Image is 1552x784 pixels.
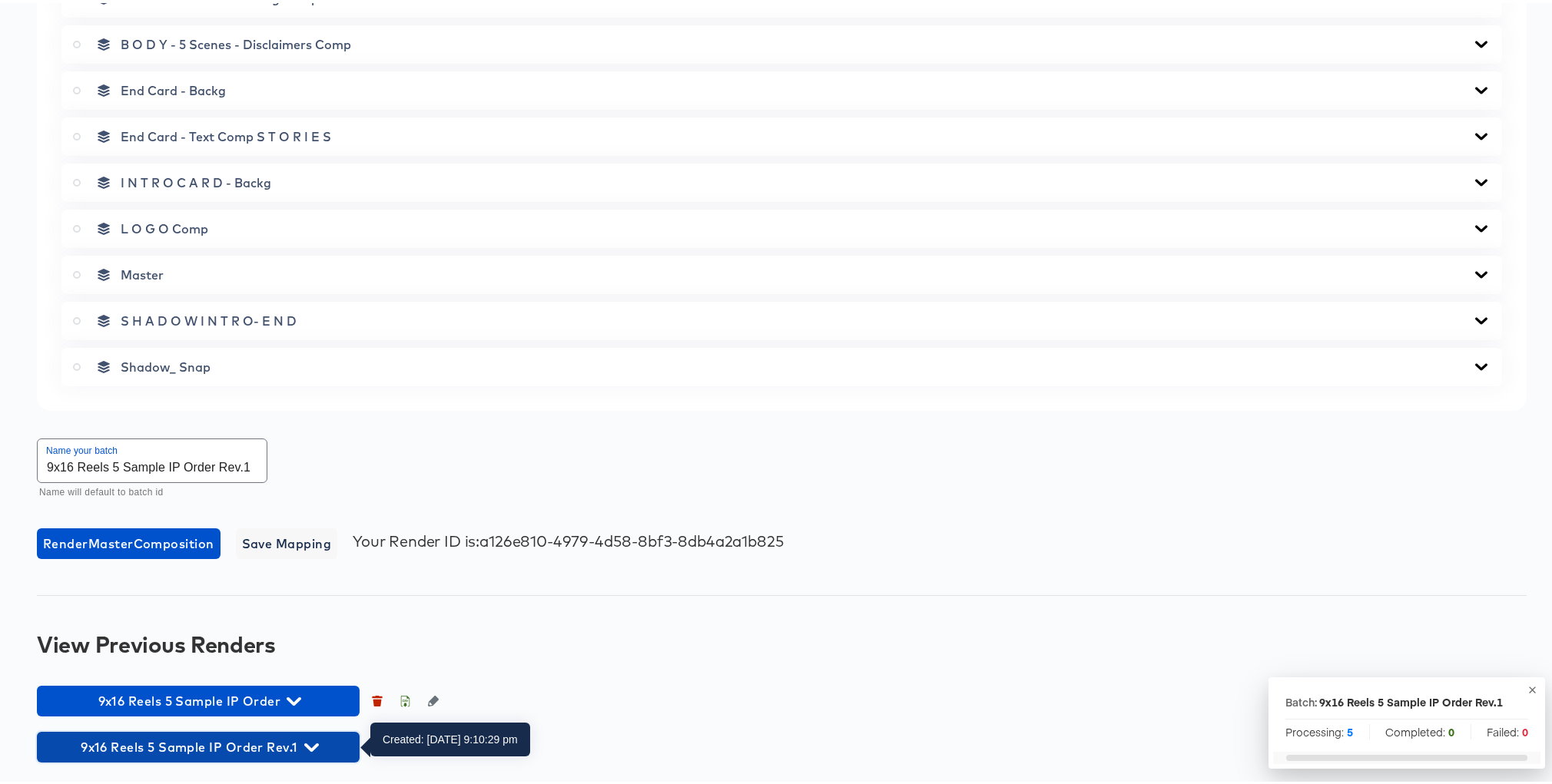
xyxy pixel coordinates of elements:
span: I N T R O C A R D - Backg [121,172,271,187]
strong: 0 [1522,721,1528,736]
button: Save Mapping [236,525,338,556]
span: B O D Y - 5 Scenes - Disclaimers Comp [121,34,351,49]
div: View Previous Renders [37,629,1527,653]
span: L O G O Comp [121,218,208,233]
span: 9x16 Reels 5 Sample IP Order [45,687,352,709]
span: Render Master Composition [43,530,214,551]
span: Failed: [1487,721,1528,736]
strong: 5 [1347,721,1353,736]
div: 9x16 Reels 5 Sample IP Order Rev.1 [1319,691,1503,706]
p: Name will default to batch id [39,482,257,498]
div: Your Render ID is: a126e810-4979-4d58-8bf3-8db4a2a1b825 [353,529,784,547]
p: Batch: [1285,691,1317,706]
button: 9x16 Reels 5 Sample IP Order [37,683,360,713]
span: 9x16 Reels 5 Sample IP Order Rev.1 [45,733,352,755]
span: Master [121,264,164,280]
button: RenderMasterComposition [37,525,221,556]
span: End Card - Text Comp S T O R I E S [121,126,331,141]
span: Shadow_ Snap [121,356,211,372]
span: Processing: [1285,721,1353,736]
span: Save Mapping [242,530,332,551]
span: S H A D O W I N T R O- E N D [121,310,297,326]
button: 9x16 Reels 5 Sample IP Order Rev.1 [37,729,360,759]
span: Completed: [1385,721,1454,736]
strong: 0 [1448,721,1454,736]
span: End Card - Backg [121,80,226,95]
